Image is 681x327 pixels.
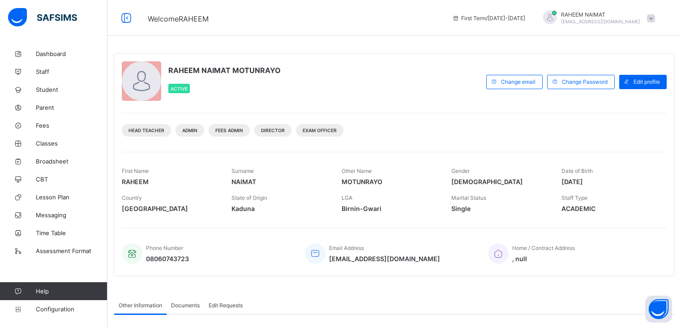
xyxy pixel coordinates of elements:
[451,205,548,212] span: Single
[171,86,188,91] span: Active
[561,19,640,24] span: [EMAIL_ADDRESS][DOMAIN_NAME]
[146,245,183,251] span: Phone Number
[146,255,189,262] span: 08060743723
[122,205,218,212] span: [GEOGRAPHIC_DATA]
[562,78,608,85] span: Change Password
[561,168,593,174] span: Date of Birth
[329,255,440,262] span: [EMAIL_ADDRESS][DOMAIN_NAME]
[36,86,107,93] span: Student
[36,194,107,201] span: Lesson Plan
[171,302,200,309] span: Documents
[128,128,164,133] span: Head Teacher
[36,50,107,57] span: Dashboard
[36,229,107,237] span: Time Table
[36,158,107,165] span: Broadsheet
[634,78,660,85] span: Edit profile
[451,178,548,185] span: [DEMOGRAPHIC_DATA]
[36,68,107,75] span: Staff
[36,305,107,313] span: Configuration
[215,128,243,133] span: Fees Admin
[261,128,285,133] span: DIRECTOR
[342,168,372,174] span: Other Name
[231,194,267,201] span: State of Origin
[342,178,438,185] span: MOTUNRAYO
[36,122,107,129] span: Fees
[231,205,328,212] span: Kaduna
[561,11,640,18] span: RAHEEM NAIMAT
[512,255,575,262] span: , null
[36,288,107,295] span: Help
[451,168,470,174] span: Gender
[122,194,142,201] span: Country
[36,247,107,254] span: Assessment Format
[512,245,575,251] span: Home / Contract Address
[342,194,352,201] span: LGA
[119,302,162,309] span: Other Information
[36,176,107,183] span: CBT
[561,205,658,212] span: ACADEMIC
[452,15,525,22] span: session/term information
[561,178,658,185] span: [DATE]
[209,302,243,309] span: Edit Requests
[36,104,107,111] span: Parent
[148,14,209,23] span: Welcome RAHEEM
[342,205,438,212] span: Birnin-Gwari
[534,11,660,26] div: RAHEEMNAIMAT
[231,168,254,174] span: Surname
[168,66,281,75] span: RAHEEM NAIMAT MOTUNRAYO
[122,178,218,185] span: RAHEEM
[645,296,672,323] button: Open asap
[36,140,107,147] span: Classes
[36,211,107,219] span: Messaging
[329,245,364,251] span: Email Address
[231,178,328,185] span: NAIMAT
[122,168,149,174] span: First Name
[561,194,587,201] span: Staff Type
[182,128,197,133] span: Admin
[451,194,486,201] span: Marital Status
[501,78,535,85] span: Change email
[8,8,77,27] img: safsims
[303,128,337,133] span: Exam Officer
